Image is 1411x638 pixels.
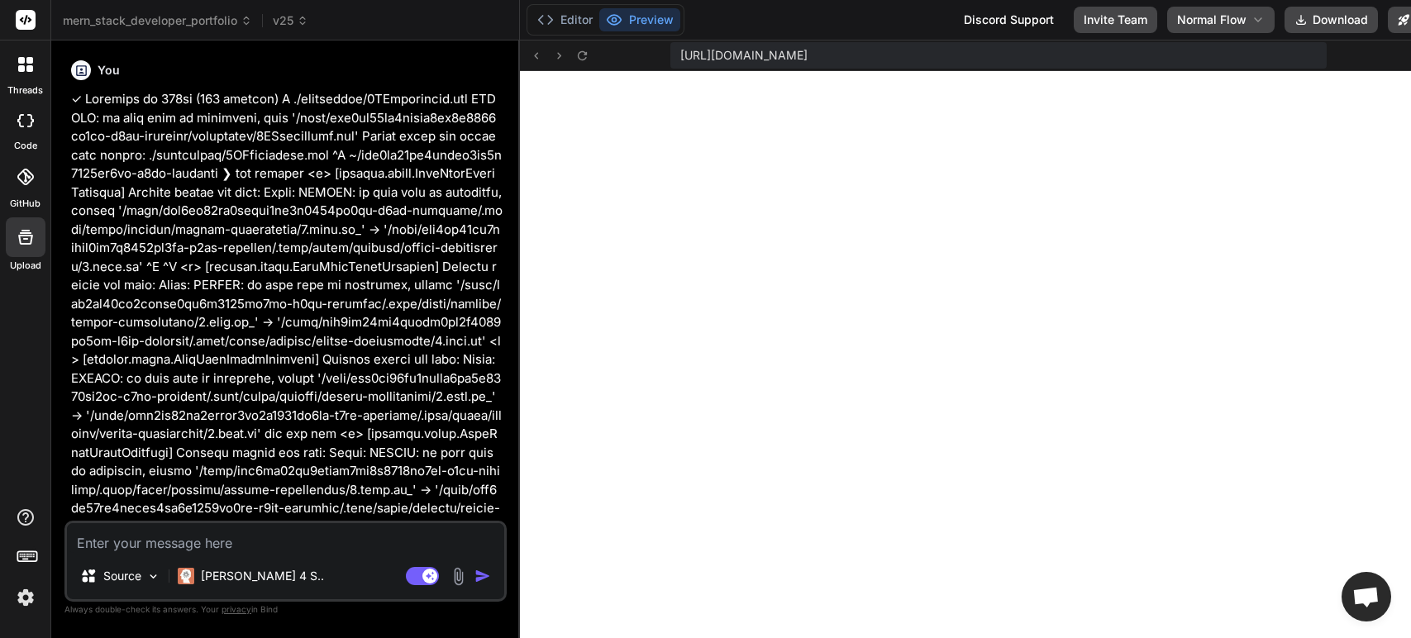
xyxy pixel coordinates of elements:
[449,567,468,586] img: attachment
[954,7,1064,33] div: Discord Support
[222,604,251,614] span: privacy
[10,259,41,273] label: Upload
[63,12,252,29] span: mern_stack_developer_portfolio
[474,568,491,584] img: icon
[146,569,160,583] img: Pick Models
[1167,7,1275,33] button: Normal Flow
[201,568,324,584] p: [PERSON_NAME] 4 S..
[1177,12,1247,28] span: Normal Flow
[680,47,808,64] span: [URL][DOMAIN_NAME]
[273,12,308,29] span: v25
[1074,7,1157,33] button: Invite Team
[98,62,120,79] h6: You
[1342,572,1391,621] div: Open chat
[10,197,41,211] label: GitHub
[103,568,141,584] p: Source
[12,583,40,612] img: settings
[14,139,37,153] label: code
[599,8,680,31] button: Preview
[178,568,194,584] img: Claude 4 Sonnet
[531,8,599,31] button: Editor
[1285,7,1378,33] button: Download
[7,83,43,98] label: threads
[64,602,507,617] p: Always double-check its answers. Your in Bind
